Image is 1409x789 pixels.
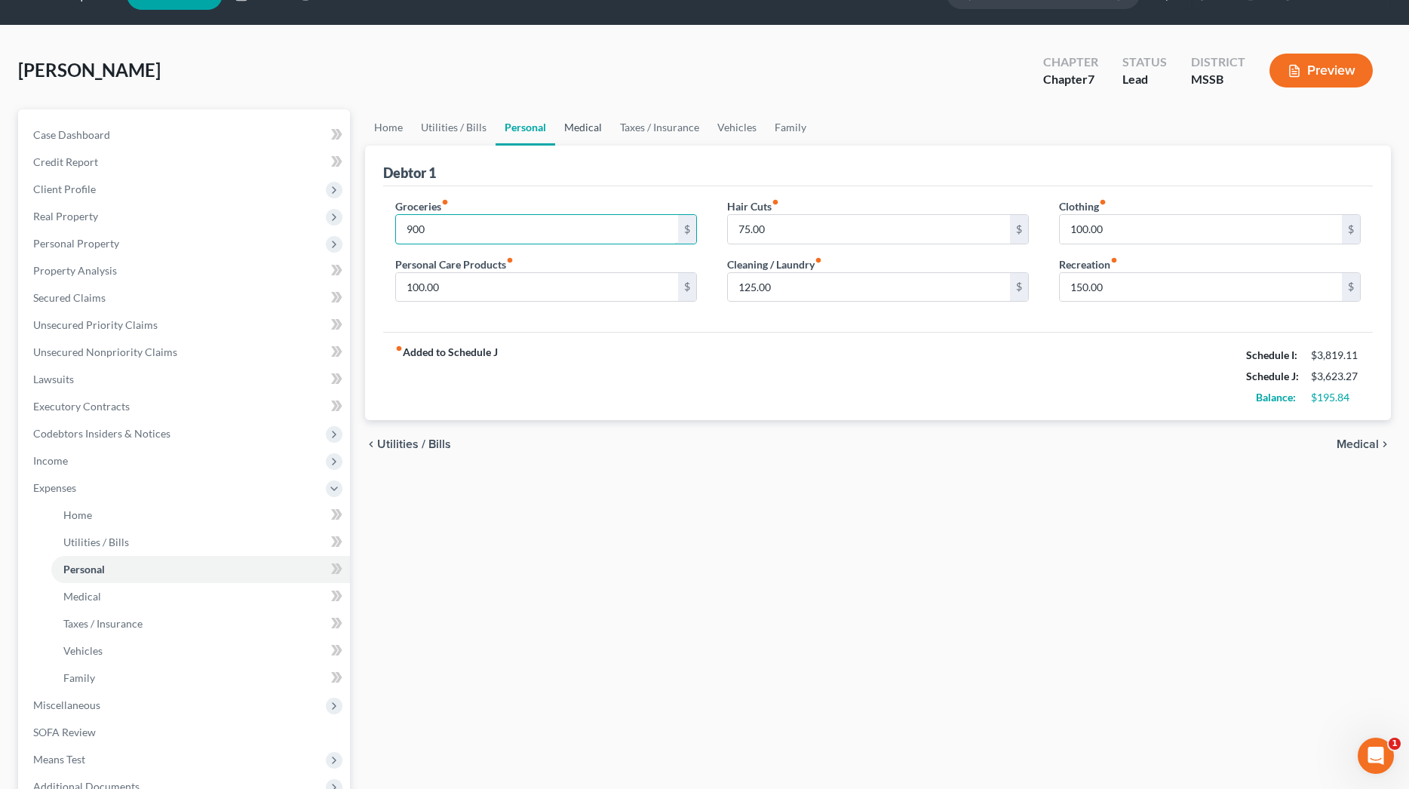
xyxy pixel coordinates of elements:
[396,215,678,244] input: --
[412,109,496,146] a: Utilities / Bills
[33,155,98,168] span: Credit Report
[63,536,129,548] span: Utilities / Bills
[1099,198,1107,206] i: fiber_manual_record
[1342,215,1360,244] div: $
[1060,215,1342,244] input: --
[395,198,449,214] label: Groceries
[377,438,451,450] span: Utilities / Bills
[21,284,350,312] a: Secured Claims
[365,438,377,450] i: chevron_left
[678,215,696,244] div: $
[51,556,350,583] a: Personal
[1256,391,1296,404] strong: Balance:
[21,121,350,149] a: Case Dashboard
[1311,390,1361,405] div: $195.84
[365,438,451,450] button: chevron_left Utilities / Bills
[441,198,449,206] i: fiber_manual_record
[678,273,696,302] div: $
[33,400,130,413] span: Executory Contracts
[33,128,110,141] span: Case Dashboard
[63,617,143,630] span: Taxes / Insurance
[365,109,412,146] a: Home
[1337,438,1391,450] button: Medical chevron_right
[51,665,350,692] a: Family
[33,698,100,711] span: Miscellaneous
[1246,348,1297,361] strong: Schedule I:
[1379,438,1391,450] i: chevron_right
[1010,273,1028,302] div: $
[51,502,350,529] a: Home
[1122,54,1167,71] div: Status
[33,183,96,195] span: Client Profile
[708,109,766,146] a: Vehicles
[383,164,436,182] div: Debtor 1
[1110,256,1118,264] i: fiber_manual_record
[33,291,106,304] span: Secured Claims
[1059,198,1107,214] label: Clothing
[1337,438,1379,450] span: Medical
[21,149,350,176] a: Credit Report
[1010,215,1028,244] div: $
[33,454,68,467] span: Income
[1088,72,1094,86] span: 7
[506,256,514,264] i: fiber_manual_record
[766,109,815,146] a: Family
[395,256,514,272] label: Personal Care Products
[33,318,158,331] span: Unsecured Priority Claims
[1358,738,1394,774] iframe: Intercom live chat
[63,563,105,576] span: Personal
[1389,738,1401,750] span: 1
[21,393,350,420] a: Executory Contracts
[727,256,822,272] label: Cleaning / Laundry
[395,345,403,352] i: fiber_manual_record
[33,210,98,223] span: Real Property
[1043,54,1098,71] div: Chapter
[728,215,1010,244] input: --
[51,610,350,637] a: Taxes / Insurance
[727,198,779,214] label: Hair Cuts
[772,198,779,206] i: fiber_manual_record
[1191,71,1245,88] div: MSSB
[1246,370,1299,382] strong: Schedule J:
[1311,348,1361,363] div: $3,819.11
[33,753,85,766] span: Means Test
[728,273,1010,302] input: --
[33,264,117,277] span: Property Analysis
[21,257,350,284] a: Property Analysis
[63,644,103,657] span: Vehicles
[33,481,76,494] span: Expenses
[496,109,555,146] a: Personal
[21,312,350,339] a: Unsecured Priority Claims
[51,583,350,610] a: Medical
[51,637,350,665] a: Vehicles
[33,373,74,385] span: Lawsuits
[21,339,350,366] a: Unsecured Nonpriority Claims
[21,366,350,393] a: Lawsuits
[63,671,95,684] span: Family
[1060,273,1342,302] input: --
[395,345,498,408] strong: Added to Schedule J
[815,256,822,264] i: fiber_manual_record
[18,59,161,81] span: [PERSON_NAME]
[396,273,678,302] input: --
[1269,54,1373,87] button: Preview
[1311,369,1361,384] div: $3,623.27
[1043,71,1098,88] div: Chapter
[611,109,708,146] a: Taxes / Insurance
[1191,54,1245,71] div: District
[33,237,119,250] span: Personal Property
[1122,71,1167,88] div: Lead
[63,590,101,603] span: Medical
[51,529,350,556] a: Utilities / Bills
[63,508,92,521] span: Home
[21,719,350,746] a: SOFA Review
[1342,273,1360,302] div: $
[33,427,170,440] span: Codebtors Insiders & Notices
[33,345,177,358] span: Unsecured Nonpriority Claims
[1059,256,1118,272] label: Recreation
[555,109,611,146] a: Medical
[33,726,96,738] span: SOFA Review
